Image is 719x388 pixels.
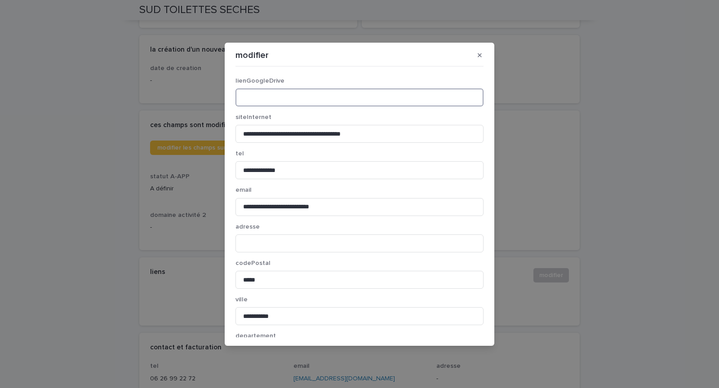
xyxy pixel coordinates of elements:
[235,224,260,230] span: adresse
[235,333,276,339] span: departement
[235,187,252,193] span: email
[235,150,244,157] span: tel
[235,260,271,266] span: codePostal
[235,78,284,84] span: lienGoogleDrive
[235,296,248,303] span: ville
[235,50,269,61] p: modifier
[235,114,271,120] span: siteInternet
